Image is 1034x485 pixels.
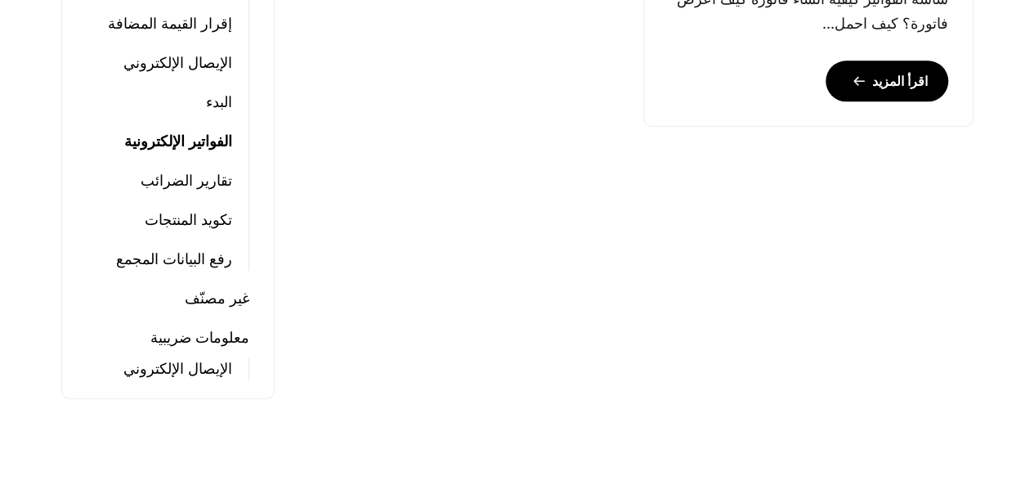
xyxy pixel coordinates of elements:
a: الفواتير الإلكترونية [124,130,232,153]
a: غير مصنّف [185,287,249,310]
a: البدء [206,91,232,114]
a: اقرأ المزيد [826,61,948,101]
a: إقرار القيمة المضافة [108,12,232,35]
a: تكويد المنتجات [145,209,232,231]
a: تقارير الضرائب [141,169,232,192]
a: الإيصال الإلكتروني [123,357,232,380]
a: معلومات ضريبية [150,326,249,349]
a: رفع البيانات المجمع [116,248,232,271]
a: الإيصال الإلكتروني [123,52,232,74]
